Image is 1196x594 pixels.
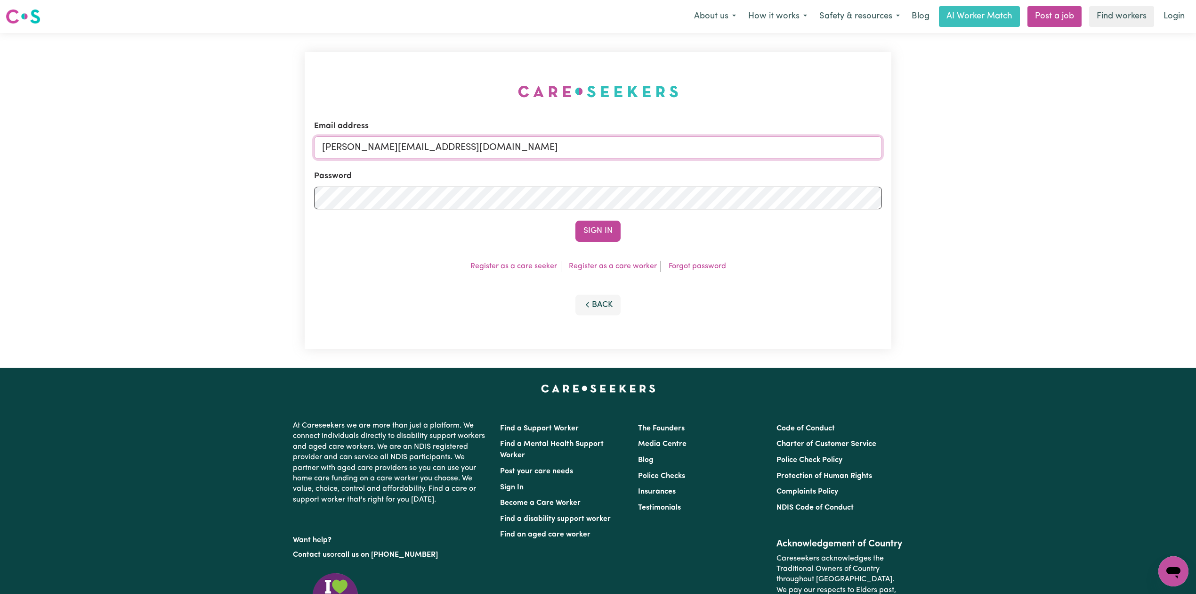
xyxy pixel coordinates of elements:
a: Blog [906,6,935,27]
a: The Founders [638,425,685,432]
button: Sign In [575,221,621,241]
a: Become a Care Worker [500,499,581,507]
a: Media Centre [638,440,687,448]
a: Testimonials [638,504,681,511]
a: Find a Mental Health Support Worker [500,440,604,459]
button: About us [688,7,742,26]
a: Sign In [500,484,524,491]
a: Code of Conduct [776,425,835,432]
a: Contact us [293,551,330,559]
label: Email address [314,120,369,132]
button: Safety & resources [813,7,906,26]
label: Password [314,170,352,182]
a: Charter of Customer Service [776,440,876,448]
a: Police Checks [638,472,685,480]
a: Post a job [1027,6,1082,27]
button: How it works [742,7,813,26]
a: call us on [PHONE_NUMBER] [337,551,438,559]
img: Careseekers logo [6,8,40,25]
a: Login [1158,6,1190,27]
a: Post your care needs [500,468,573,475]
a: Insurances [638,488,676,495]
a: Blog [638,456,654,464]
a: Register as a care seeker [470,263,557,270]
iframe: Button to launch messaging window [1158,556,1188,586]
p: Want help? [293,531,489,545]
a: Find a Support Worker [500,425,579,432]
a: Find a disability support worker [500,515,611,523]
a: AI Worker Match [939,6,1020,27]
a: Find an aged care worker [500,531,590,538]
a: Register as a care worker [569,263,657,270]
a: Police Check Policy [776,456,842,464]
a: Protection of Human Rights [776,472,872,480]
h2: Acknowledgement of Country [776,538,903,550]
a: Careseekers logo [6,6,40,27]
a: Careseekers home page [541,385,655,392]
a: Forgot password [669,263,726,270]
p: At Careseekers we are more than just a platform. We connect individuals directly to disability su... [293,417,489,509]
p: or [293,546,489,564]
a: Complaints Policy [776,488,838,495]
a: NDIS Code of Conduct [776,504,854,511]
a: Find workers [1089,6,1154,27]
button: Back [575,295,621,315]
input: Email address [314,136,882,159]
